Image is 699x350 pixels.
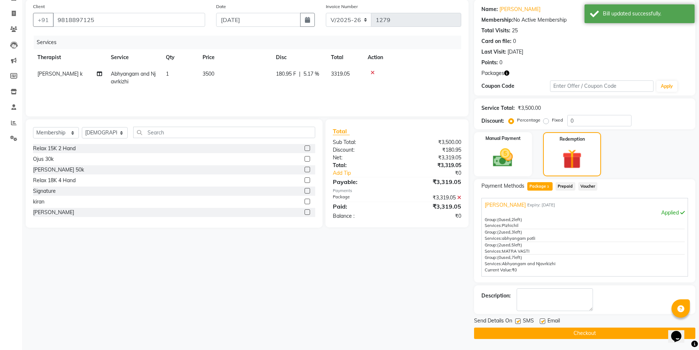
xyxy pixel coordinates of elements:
[133,127,315,138] input: Search
[474,317,512,326] span: Send Details On
[326,3,358,10] label: Invoice Number
[481,37,511,45] div: Card on file:
[497,230,522,235] span: used, left)
[485,261,502,266] span: Services:
[397,162,467,169] div: ₹3,319.05
[331,71,350,77] span: 3319.05
[556,147,588,171] img: _gift.svg
[474,328,695,339] button: Checkout
[552,117,563,123] label: Fixed
[550,80,654,92] input: Enter Offer / Coupon Code
[485,223,502,228] span: Services:
[560,136,585,142] label: Redemption
[527,202,555,208] span: Expiry: [DATE]
[511,217,514,222] span: 2
[485,201,526,209] span: [PERSON_NAME]
[485,255,497,260] span: Group:
[511,242,514,248] span: 5
[216,3,226,10] label: Date
[556,182,575,191] span: Prepaid
[276,70,296,78] span: 180.95 F
[497,230,501,235] span: (2
[485,236,502,241] span: Services:
[33,155,54,163] div: Ojus 30k
[481,6,498,13] div: Name:
[502,261,556,266] span: Abhyangam and Njavrkizhi
[397,154,467,162] div: ₹3,319.05
[363,49,461,66] th: Action
[485,267,512,273] span: Current Value:
[333,127,350,135] span: Total
[34,36,467,49] div: Services
[511,230,514,235] span: 3
[327,169,408,177] a: Add Tip
[397,212,467,220] div: ₹0
[33,13,54,27] button: +91
[33,177,76,184] div: Relax 18K 4 Hand
[327,49,363,66] th: Total
[106,49,161,66] th: Service
[397,138,467,146] div: ₹3,500.00
[499,6,540,13] a: [PERSON_NAME]
[656,81,677,92] button: Apply
[481,104,515,112] div: Service Total:
[502,223,518,228] span: Pizhichil
[481,16,688,24] div: No Active Membership
[33,209,74,216] div: [PERSON_NAME]
[518,104,541,112] div: ₹3,500.00
[327,202,397,211] div: Paid:
[37,71,83,77] span: [PERSON_NAME] k
[33,187,56,195] div: Signature
[166,71,169,77] span: 1
[502,249,529,254] span: MATRA VASTI
[499,59,502,66] div: 0
[161,49,198,66] th: Qty
[33,166,84,174] div: [PERSON_NAME] 50k
[481,48,506,56] div: Last Visit:
[397,177,467,186] div: ₹3,319.05
[33,49,106,66] th: Therapist
[327,154,397,162] div: Net:
[511,255,514,260] span: 7
[397,194,467,202] div: ₹3,319.05
[485,230,497,235] span: Group:
[603,10,689,18] div: Bill updated successfully.
[481,69,504,77] span: Packages
[327,138,397,146] div: Sub Total:
[481,27,510,35] div: Total Visits:
[53,13,205,27] input: Search by Name/Mobile/Email/Code
[481,292,511,300] div: Description:
[397,146,467,154] div: ₹180.95
[513,37,516,45] div: 0
[485,135,521,142] label: Manual Payment
[546,185,550,189] span: 3
[512,267,517,273] span: ₹0
[327,212,397,220] div: Balance :
[517,117,540,123] label: Percentage
[33,3,45,10] label: Client
[481,82,550,90] div: Coupon Code
[485,242,497,248] span: Group:
[487,146,519,169] img: _cash.svg
[497,255,501,260] span: (0
[497,242,522,248] span: used, left)
[485,217,497,222] span: Group:
[111,71,156,85] span: Abhyangam and Njavrkizhi
[272,49,327,66] th: Disc
[507,48,523,56] div: [DATE]
[397,202,467,211] div: ₹3,319.05
[409,169,467,177] div: ₹0
[523,317,534,326] span: SMS
[497,217,522,222] span: used, left)
[481,59,498,66] div: Points:
[485,249,502,254] span: Services:
[333,188,461,194] div: Payments
[512,27,518,35] div: 25
[485,209,685,217] div: Applied
[497,255,522,260] span: used, left)
[481,117,504,125] div: Discount:
[578,182,598,191] span: Voucher
[327,146,397,154] div: Discount:
[527,182,553,191] span: Package
[303,70,319,78] span: 5.17 %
